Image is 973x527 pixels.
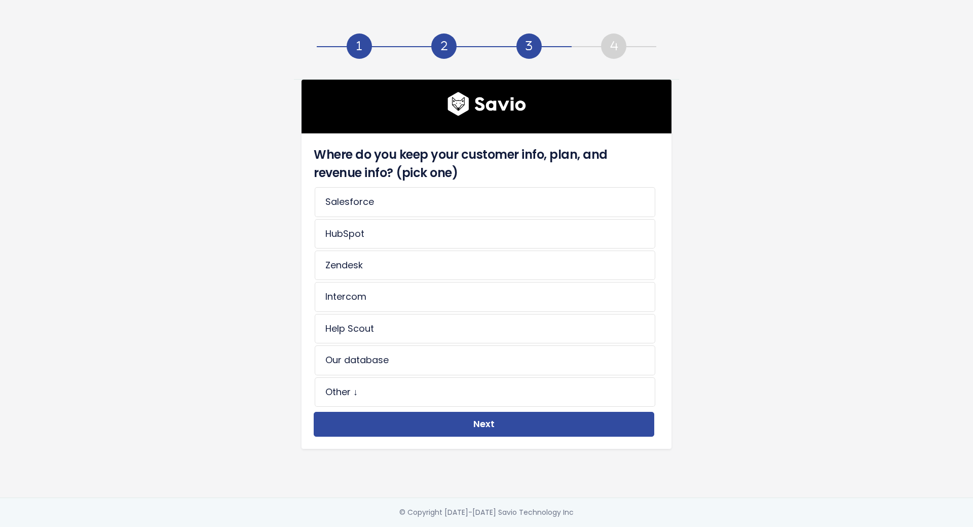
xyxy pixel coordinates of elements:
button: Next [314,412,654,437]
li: Zendesk [315,251,655,280]
li: Intercom [315,282,655,311]
h4: Where do you keep your customer info, plan, and revenue info? (pick one) [314,146,654,182]
div: © Copyright [DATE]-[DATE] Savio Technology Inc [399,506,574,519]
li: Our database [315,345,655,375]
li: Help Scout [315,314,655,343]
img: logo600x187.a314fd40982d.png [447,92,526,116]
li: Salesforce [315,187,655,217]
li: Other ↓ [315,377,655,407]
li: HubSpot [315,219,655,249]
